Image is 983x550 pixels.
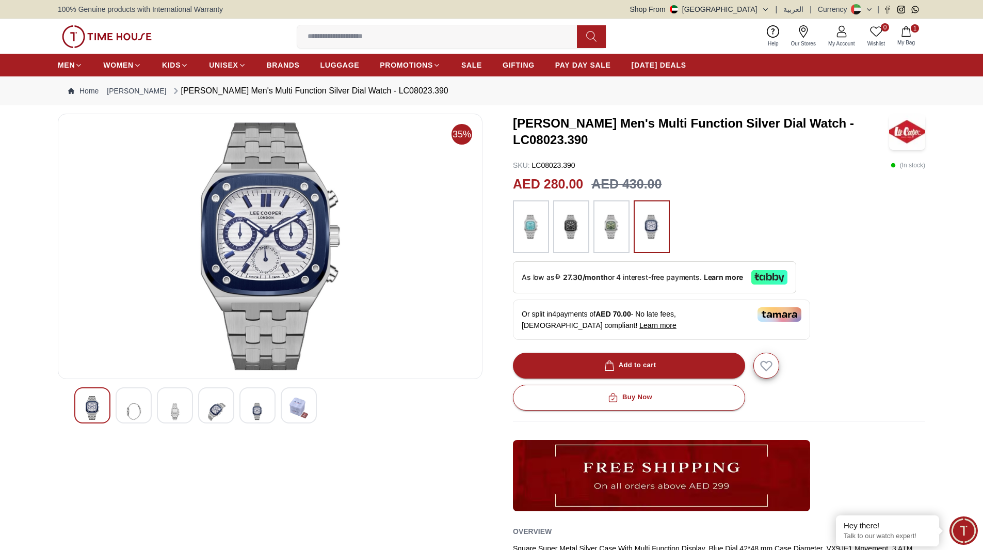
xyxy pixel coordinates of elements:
span: MEN [58,60,75,70]
a: Whatsapp [911,6,919,13]
span: [DATE] DEALS [632,60,686,70]
h3: [PERSON_NAME] Men's Multi Function Silver Dial Watch - LC08023.390 [513,115,889,148]
h2: Overview [513,524,552,539]
p: Talk to our watch expert! [844,532,931,541]
span: My Account [824,40,859,48]
img: ... [62,25,152,48]
img: ... [599,206,624,248]
button: Buy Now [513,385,745,411]
img: LEE COOPER Men Multi Function Blue Dial Watch - LC08023.300 [83,396,102,420]
span: 0 [881,23,889,32]
a: Facebook [883,6,891,13]
div: Hey there! [844,521,931,531]
span: 35% [452,124,472,145]
img: LEE COOPER Men Multi Function Blue Dial Watch - LC08023.300 [124,396,143,427]
a: Home [68,86,99,96]
a: PROMOTIONS [380,56,441,74]
a: UNISEX [209,56,246,74]
span: KIDS [162,60,181,70]
span: SKU : [513,161,530,169]
span: 1 [911,24,919,33]
span: | [877,4,879,14]
img: Lee Cooper Men's Multi Function Silver Dial Watch - LC08023.390 [889,114,925,150]
span: PAY DAY SALE [555,60,611,70]
img: LEE COOPER Men Multi Function Blue Dial Watch - LC08023.300 [67,122,474,370]
img: ... [518,206,544,248]
img: LEE COOPER Men Multi Function Blue Dial Watch - LC08023.300 [207,396,225,427]
a: GIFTING [503,56,535,74]
span: UNISEX [209,60,238,70]
button: Shop From[GEOGRAPHIC_DATA] [630,4,769,14]
div: Currency [818,4,851,14]
a: WOMEN [103,56,141,74]
img: ... [639,206,665,248]
span: | [776,4,778,14]
img: ... [558,206,584,248]
button: 1My Bag [891,24,921,49]
img: ... [513,440,810,511]
div: Add to cart [602,359,656,371]
h2: AED 280.00 [513,175,583,194]
button: Add to cart [513,353,745,379]
a: Instagram [897,6,905,13]
div: Buy Now [606,391,652,403]
img: Tamara [758,307,801,322]
div: Or split in 4 payments of - No late fees, [DEMOGRAPHIC_DATA] compliant! [513,300,810,340]
div: [PERSON_NAME] Men's Multi Function Silver Dial Watch - LC08023.390 [171,85,448,97]
span: LUGGAGE [320,60,360,70]
span: Wishlist [863,40,889,48]
a: KIDS [162,56,188,74]
h3: AED 430.00 [591,175,662,194]
button: العربية [783,4,803,14]
span: 100% Genuine products with International Warranty [58,4,223,14]
img: LEE COOPER Men Multi Function Blue Dial Watch - LC08023.300 [248,396,267,427]
div: Chat Widget [949,516,978,545]
span: My Bag [893,39,919,46]
a: [PERSON_NAME] [107,86,166,96]
img: LEE COOPER Men Multi Function Blue Dial Watch - LC08023.300 [289,396,308,420]
span: PROMOTIONS [380,60,433,70]
p: LC08023.390 [513,160,575,170]
span: WOMEN [103,60,134,70]
a: BRANDS [267,56,300,74]
a: PAY DAY SALE [555,56,611,74]
img: United Arab Emirates [670,5,678,13]
a: 0Wishlist [861,23,891,50]
span: BRANDS [267,60,300,70]
span: Our Stores [787,40,820,48]
p: ( In stock ) [891,160,925,170]
a: LUGGAGE [320,56,360,74]
a: Help [762,23,785,50]
a: [DATE] DEALS [632,56,686,74]
nav: Breadcrumb [58,76,925,105]
span: AED 70.00 [595,310,631,318]
a: MEN [58,56,83,74]
a: Our Stores [785,23,822,50]
span: Learn more [639,321,676,329]
span: | [810,4,812,14]
a: SALE [461,56,482,74]
span: Help [764,40,783,48]
img: LEE COOPER Men Multi Function Blue Dial Watch - LC08023.300 [166,396,184,427]
span: GIFTING [503,60,535,70]
span: SALE [461,60,482,70]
